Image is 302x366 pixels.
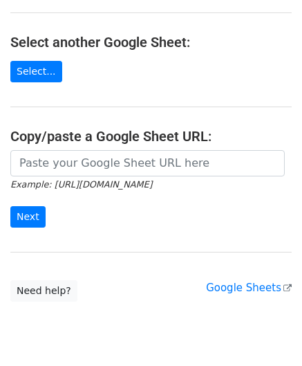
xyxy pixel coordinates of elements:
[206,282,292,294] a: Google Sheets
[10,128,292,145] h4: Copy/paste a Google Sheet URL:
[10,280,77,302] a: Need help?
[10,34,292,51] h4: Select another Google Sheet:
[10,61,62,82] a: Select...
[10,179,152,190] small: Example: [URL][DOMAIN_NAME]
[10,206,46,228] input: Next
[233,300,302,366] iframe: Chat Widget
[10,150,285,176] input: Paste your Google Sheet URL here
